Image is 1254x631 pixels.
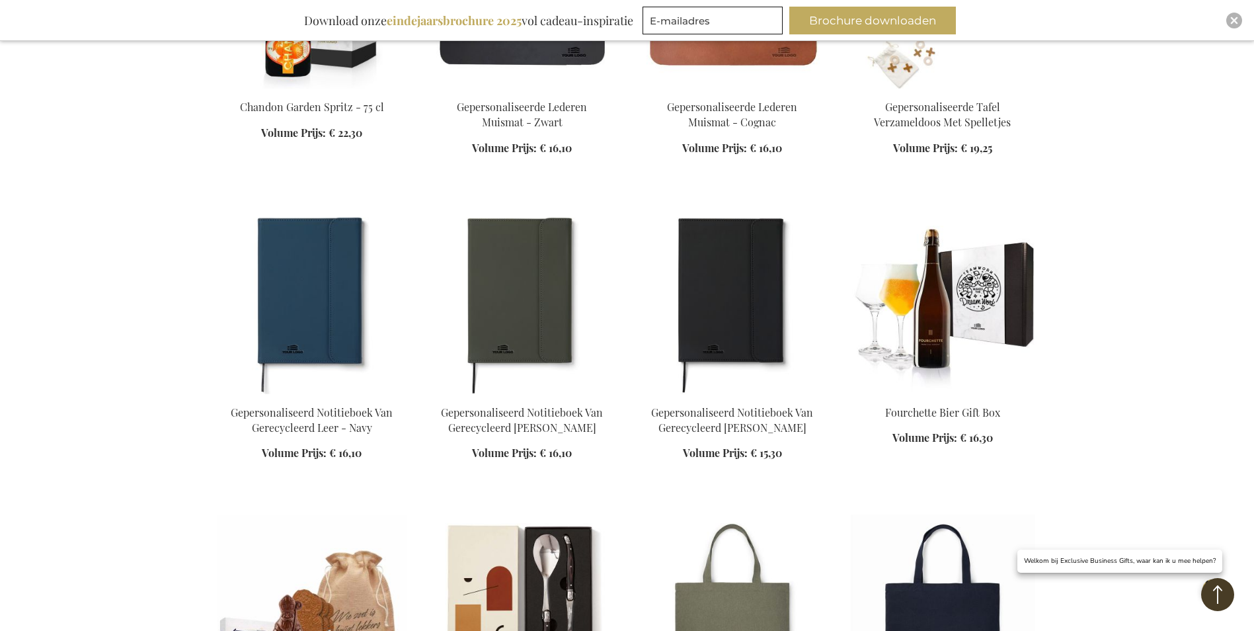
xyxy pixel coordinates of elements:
a: Volume Prijs: € 16,10 [262,446,362,461]
a: Volume Prijs: € 16,10 [472,141,572,156]
a: Gepersonaliseerde Lederen Muismat - Cognac [667,100,797,129]
span: € 16,30 [960,431,993,444]
span: Volume Prijs: [892,431,957,444]
b: eindejaarsbrochure 2025 [387,13,522,28]
a: Gepersonaliseerde Tafel Verzameldoos Met Spelletjes [874,100,1011,129]
a: Volume Prijs: € 19,25 [893,141,992,156]
a: Fourchette Beer Gift Box [848,389,1037,401]
span: € 16,10 [329,446,362,460]
div: Close [1226,13,1242,28]
form: marketing offers and promotions [643,7,787,38]
a: Volume Prijs: € 16,10 [472,446,572,461]
a: Leather Mouse Pad - Cognac [638,83,827,96]
span: € 16,10 [539,141,572,155]
a: Gepersonaliseerd Notitieboek Van Gerecycleerd [PERSON_NAME] [441,405,603,435]
span: Volume Prijs: [472,141,537,155]
span: Volume Prijs: [683,446,748,460]
a: Chandon Garden Spritz - 75 cl [240,100,384,114]
div: Download onze vol cadeau-inspiratie [298,7,639,34]
span: € 15,30 [750,446,782,460]
span: Volume Prijs: [262,446,327,460]
a: Volume Prijs: € 15,30 [683,446,782,461]
button: Brochure downloaden [789,7,956,34]
a: Volume Prijs: € 16,30 [892,431,993,446]
a: Volume Prijs: € 16,10 [682,141,782,156]
span: Volume Prijs: [261,126,326,140]
span: € 16,10 [539,446,572,460]
a: Gepersonaliseerde Lederen Muismat - Zwart [457,100,587,129]
a: Volume Prijs: € 22,30 [261,126,362,141]
a: Fourchette Bier Gift Box [885,405,1000,419]
img: Personalised Baltimore GRS Certified Paper & PU Notebook [428,209,617,394]
a: Chandon Garden Spritz - 75 cl [217,83,407,96]
span: € 16,10 [750,141,782,155]
span: € 22,30 [329,126,362,140]
a: Personalised Baltimore GRS Certified Paper & PU Notebook [217,389,407,401]
a: Collection Box Of Games [848,83,1037,96]
img: Fourchette Beer Gift Box [848,209,1037,394]
span: Volume Prijs: [682,141,747,155]
img: Personalised Baltimore GRS Certified Paper & PU Notebook [217,209,407,394]
img: Personalised Baltimore GRS Certified Paper & PU Notebook [638,209,827,394]
span: Volume Prijs: [472,446,537,460]
a: Personalised Leather Mouse Pad - Black [428,83,617,96]
input: E-mailadres [643,7,783,34]
span: Volume Prijs: [893,141,958,155]
a: Gepersonaliseerd Notitieboek Van Gerecycleerd [PERSON_NAME] [651,405,813,435]
a: Gepersonaliseerd Notitieboek Van Gerecycleerd Leer - Navy [231,405,393,435]
a: Personalised Baltimore GRS Certified Paper & PU Notebook [428,389,617,401]
a: Personalised Baltimore GRS Certified Paper & PU Notebook [638,389,827,401]
span: € 19,25 [960,141,992,155]
img: Close [1230,17,1238,24]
